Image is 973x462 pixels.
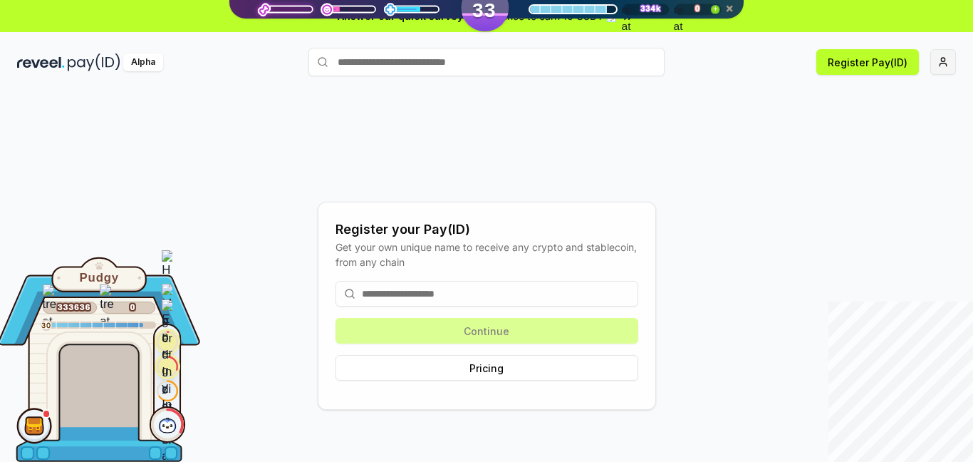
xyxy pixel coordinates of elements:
[335,240,638,269] div: Get your own unique name to receive any crypto and stablecoin, from any chain
[335,355,638,381] button: Pricing
[816,49,919,75] button: Register Pay(ID)
[123,53,163,71] div: Alpha
[68,53,120,71] img: pay_id
[17,53,65,71] img: reveel_dark
[335,220,638,240] div: Register your Pay(ID)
